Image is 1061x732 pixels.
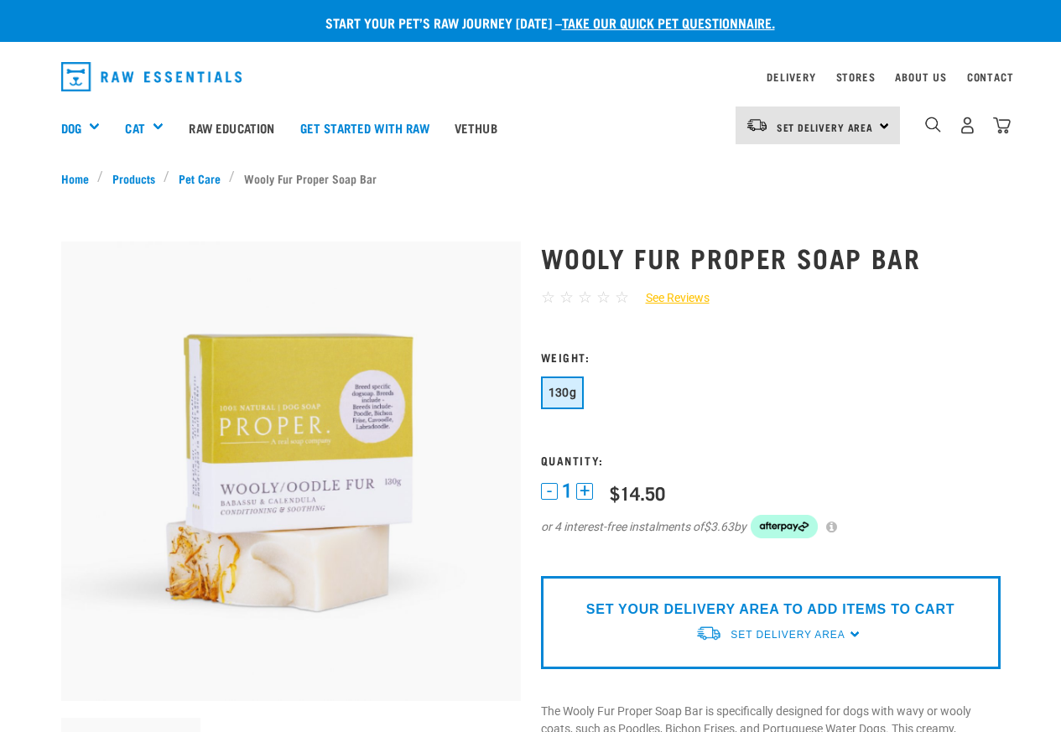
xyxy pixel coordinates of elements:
a: Vethub [442,94,510,161]
span: ☆ [615,288,629,307]
img: Raw Essentials Logo [61,62,242,91]
img: van-moving.png [746,117,768,132]
button: - [541,483,558,500]
span: ☆ [596,288,611,307]
img: user.png [959,117,976,134]
a: Dog [61,118,81,138]
div: or 4 interest-free instalments of by [541,515,1001,538]
a: Cat [125,118,144,138]
h1: Wooly Fur Proper Soap Bar [541,242,1001,273]
span: Set Delivery Area [731,629,845,641]
span: ☆ [559,288,574,307]
button: + [576,483,593,500]
h3: Weight: [541,350,1001,363]
a: Stores [836,74,876,80]
p: SET YOUR DELIVERY AREA TO ADD ITEMS TO CART [586,600,954,620]
span: ☆ [541,288,555,307]
span: $3.63 [704,518,734,536]
a: Get started with Raw [288,94,442,161]
h3: Quantity: [541,454,1001,466]
nav: dropdown navigation [48,55,1014,98]
a: About Us [895,74,946,80]
a: Contact [967,74,1014,80]
span: Set Delivery Area [777,124,874,130]
img: Afterpay [751,515,818,538]
img: van-moving.png [695,625,722,642]
a: Home [61,169,98,187]
img: Oodle soap [61,241,521,701]
a: Pet Care [169,169,229,187]
div: $14.50 [610,482,665,503]
a: See Reviews [629,289,710,307]
span: ☆ [578,288,592,307]
button: 130g [541,376,585,409]
span: 130g [549,386,577,399]
a: Products [103,169,164,187]
a: take our quick pet questionnaire. [562,18,775,26]
img: home-icon-1@2x.png [925,117,941,132]
span: 1 [562,482,572,500]
a: Delivery [767,74,815,80]
nav: breadcrumbs [61,169,1001,187]
a: Raw Education [176,94,287,161]
img: home-icon@2x.png [993,117,1011,134]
